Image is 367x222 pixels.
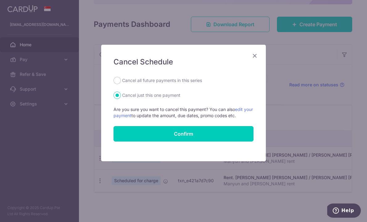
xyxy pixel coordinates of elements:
button: Close [251,52,258,60]
label: Cancel all future payments in this series [122,77,202,84]
h5: Cancel Schedule [113,57,254,67]
label: Cancel just this one payment [122,92,180,99]
button: Confirm [113,126,254,142]
p: Are you sure you want to cancel this payment? You can also to update the amount, due dates, promo... [113,106,254,119]
iframe: Opens a widget where you can find more information [327,203,361,219]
